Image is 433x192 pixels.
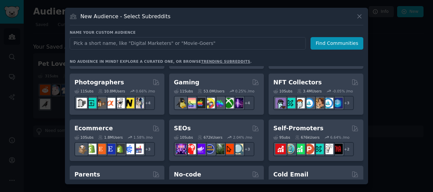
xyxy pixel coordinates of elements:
img: XboxGamers [223,98,234,108]
div: 0.66 % /mo [136,89,155,93]
img: seogrowth [195,144,205,154]
img: DigitalItems [332,98,343,108]
img: SEO_Digital_Marketing [176,144,186,154]
div: 672k Users [198,135,222,140]
div: 1.8M Users [98,135,123,140]
div: + 3 [340,96,354,110]
img: NFTMarketplace [285,98,295,108]
h2: SEOs [174,124,191,133]
a: trending subreddits [201,59,250,63]
h2: Cold Email [273,170,308,179]
img: ecommerce_growth [133,144,144,154]
div: 6.64 % /mo [330,135,349,140]
div: + 4 [240,96,254,110]
div: 3.4M Users [297,89,322,93]
img: selfpromotion [294,144,305,154]
div: 53.0M Users [198,89,224,93]
img: Etsy [95,144,106,154]
h2: No-code [174,170,201,179]
img: OpenseaMarket [323,98,333,108]
div: + 4 [141,96,155,110]
img: linux_gaming [176,98,186,108]
div: + 2 [340,142,354,156]
div: 10 Sub s [174,135,193,140]
div: 2.04 % /mo [233,135,252,140]
img: alphaandbetausers [313,144,324,154]
img: Local_SEO [214,144,224,154]
div: 11 Sub s [174,89,193,93]
div: 0.25 % /mo [235,89,254,93]
img: TestMyApp [332,144,343,154]
img: SonyAlpha [105,98,115,108]
h2: Parents [74,170,100,179]
div: + 3 [240,142,254,156]
img: gamers [214,98,224,108]
img: GoogleSearchConsole [223,144,234,154]
img: CozyGamers [185,98,196,108]
div: No audience in mind? Explore a curated one, or browse . [70,59,252,64]
h3: New Audience - Select Subreddits [81,13,170,20]
h2: Self-Promoters [273,124,323,133]
div: + 3 [141,142,155,156]
img: TechSEO [185,144,196,154]
img: SEO_cases [204,144,215,154]
h3: Name your custom audience [70,30,363,35]
div: 10.8M Users [98,89,125,93]
img: macgaming [195,98,205,108]
img: AnalogCommunity [95,98,106,108]
h2: Photographers [74,78,124,87]
img: CryptoArt [313,98,324,108]
img: Nikon [124,98,134,108]
img: NFTExchange [275,98,286,108]
img: analog [76,98,87,108]
div: 10 Sub s [74,135,93,140]
img: ProductHunters [304,144,314,154]
h2: Gaming [174,78,199,87]
img: OpenSeaNFT [304,98,314,108]
img: dropship [76,144,87,154]
div: 11 Sub s [74,89,93,93]
div: 10 Sub s [273,89,292,93]
img: streetphotography [86,98,96,108]
img: reviewmyshopify [114,144,125,154]
img: The_SEO [233,144,243,154]
img: WeddingPhotography [133,98,144,108]
div: 1.58 % /mo [134,135,153,140]
img: betatests [323,144,333,154]
img: EtsySellers [105,144,115,154]
img: NFTmarket [294,98,305,108]
img: shopify [86,144,96,154]
input: Pick a short name, like "Digital Marketers" or "Movie-Goers" [70,37,306,50]
img: ecommercemarketing [124,144,134,154]
img: GamerPals [204,98,215,108]
img: TwitchStreaming [233,98,243,108]
img: AppIdeas [285,144,295,154]
h2: Ecommerce [74,124,113,133]
button: Find Communities [311,37,363,50]
img: canon [114,98,125,108]
div: -0.05 % /mo [333,89,353,93]
img: youtubepromotion [275,144,286,154]
div: 676k Users [295,135,320,140]
div: 9 Sub s [273,135,290,140]
h2: NFT Collectors [273,78,322,87]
